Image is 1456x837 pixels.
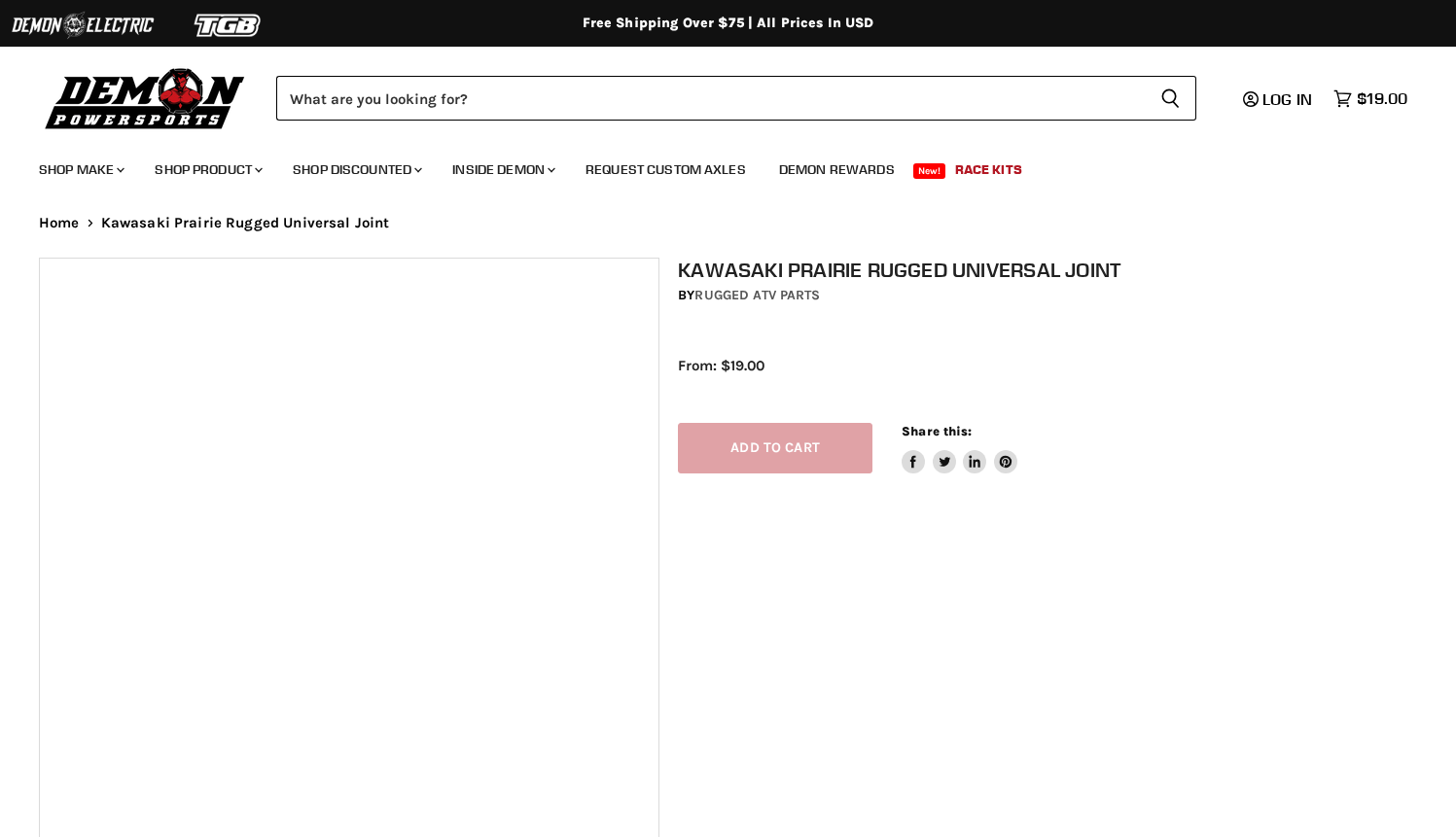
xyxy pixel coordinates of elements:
[24,150,136,190] a: Shop Make
[1357,89,1407,108] span: $19.00
[678,357,764,374] span: From: $19.00
[101,215,390,231] span: Kawasaki Prairie Rugged Universal Joint
[1262,89,1312,109] span: Log in
[39,215,80,231] a: Home
[902,424,972,438] span: Share this:
[278,150,434,190] a: Shop Discounted
[678,285,1436,306] div: by
[156,7,302,44] img: TGB Logo 2
[902,423,1017,474] aside: Share this:
[276,76,1196,121] form: Product
[941,150,1037,190] a: Race Kits
[913,163,946,179] span: New!
[1234,90,1324,108] a: Log in
[39,63,252,132] img: Demon Powersports
[276,76,1145,121] input: Search
[438,150,567,190] a: Inside Demon
[140,150,274,190] a: Shop Product
[10,7,156,44] img: Demon Electric Logo 2
[571,150,761,190] a: Request Custom Axles
[1145,76,1196,121] button: Search
[764,150,909,190] a: Demon Rewards
[1324,85,1417,113] a: $19.00
[678,258,1436,282] h1: Kawasaki Prairie Rugged Universal Joint
[694,287,820,303] a: Rugged ATV Parts
[24,142,1403,190] ul: Main menu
